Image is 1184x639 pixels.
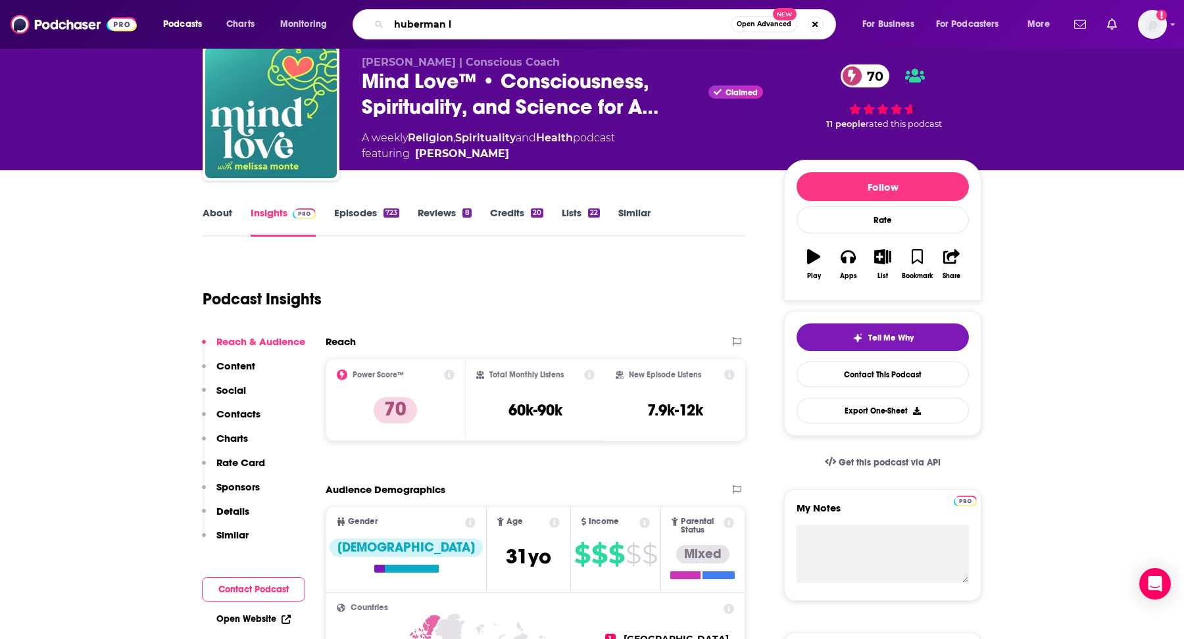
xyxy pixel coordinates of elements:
[351,603,388,612] span: Countries
[629,370,701,379] h2: New Episode Listens
[415,146,509,162] a: Melissa Monte
[1138,10,1167,39] img: User Profile
[383,208,399,218] div: 723
[362,146,615,162] span: featuring
[216,384,246,396] p: Social
[1156,10,1167,20] svg: Add a profile image
[365,9,849,39] div: Search podcasts, credits, & more...
[562,206,600,237] a: Lists22
[936,15,999,34] span: For Podcasters
[814,446,951,479] a: Get this podcast via API
[797,241,831,288] button: Play
[202,360,255,384] button: Content
[866,241,900,288] button: List
[589,517,619,526] span: Income
[216,481,260,493] p: Sponsors
[489,370,564,379] h2: Total Monthly Listens
[326,335,356,348] h2: Reach
[902,272,933,280] div: Bookmark
[797,502,969,525] label: My Notes
[362,56,560,68] span: [PERSON_NAME] | Conscious Coach
[531,208,543,218] div: 20
[202,408,260,432] button: Contacts
[202,481,260,505] button: Sponsors
[927,14,1018,35] button: open menu
[1018,14,1066,35] button: open menu
[203,289,322,309] h1: Podcast Insights
[226,15,255,34] span: Charts
[202,505,249,529] button: Details
[626,544,641,565] span: $
[205,47,337,178] a: Mind Love™ • Consciousness, Spirituality, and Science for Awakening
[216,613,291,625] a: Open Website
[353,370,404,379] h2: Power Score™
[1102,13,1122,35] a: Show notifications dropdown
[681,517,722,534] span: Parental Status
[362,130,615,162] div: A weekly podcast
[737,21,791,28] span: Open Advanced
[202,432,248,456] button: Charts
[490,206,543,237] a: Credits20
[216,360,255,372] p: Content
[574,544,590,565] span: $
[591,544,607,565] span: $
[508,400,562,420] h3: 60k-90k
[831,241,865,288] button: Apps
[797,398,969,423] button: Export One-Sheet
[216,529,249,541] p: Similar
[1138,10,1167,39] button: Show profile menu
[935,241,969,288] button: Share
[280,15,327,34] span: Monitoring
[797,172,969,201] button: Follow
[773,8,797,20] span: New
[154,14,219,35] button: open menu
[797,362,969,387] a: Contact This Podcast
[1139,568,1171,600] div: Open Intercom Messenger
[807,272,821,280] div: Play
[202,577,305,602] button: Contact Podcast
[797,206,969,233] div: Rate
[840,272,857,280] div: Apps
[203,206,232,237] a: About
[326,483,445,496] h2: Audience Demographics
[348,517,378,526] span: Gender
[839,457,941,468] span: Get this podcast via API
[852,333,863,343] img: tell me why sparkle
[216,505,249,517] p: Details
[271,14,344,35] button: open menu
[216,335,305,348] p: Reach & Audience
[1138,10,1167,39] span: Logged in as TeemsPR
[784,56,981,138] div: 70 11 peoplerated this podcast
[954,494,977,506] a: Pro website
[506,517,523,526] span: Age
[251,206,316,237] a: InsightsPodchaser Pro
[826,119,866,129] span: 11 people
[853,14,931,35] button: open menu
[841,64,890,87] a: 70
[11,12,137,37] img: Podchaser - Follow, Share and Rate Podcasts
[216,456,265,469] p: Rate Card
[453,131,455,144] span: ,
[202,384,246,408] button: Social
[202,335,305,360] button: Reach & Audience
[163,15,202,34] span: Podcasts
[506,544,551,569] span: 31 yo
[900,241,934,288] button: Bookmark
[676,545,729,563] div: Mixed
[877,272,888,280] div: List
[389,14,731,35] input: Search podcasts, credits, & more...
[408,131,453,144] a: Religion
[202,529,249,553] button: Similar
[374,397,417,423] p: 70
[516,131,536,144] span: and
[608,544,624,565] span: $
[868,333,914,343] span: Tell Me Why
[334,206,399,237] a: Episodes723
[862,15,914,34] span: For Business
[642,544,657,565] span: $
[536,131,573,144] a: Health
[731,16,797,32] button: Open AdvancedNew
[618,206,651,237] a: Similar
[216,432,248,444] p: Charts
